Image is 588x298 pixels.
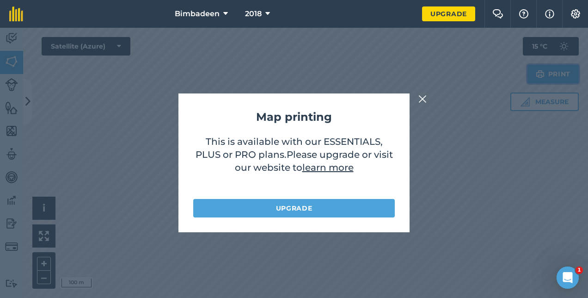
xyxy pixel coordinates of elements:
img: Two speech bubbles overlapping with the left bubble in the forefront [492,9,503,19]
span: 1 [576,267,583,274]
span: 2018 [245,8,262,19]
iframe: Intercom live chat [557,267,579,289]
img: A cog icon [570,9,581,19]
img: svg+xml;base64,PHN2ZyB4bWxucz0iaHR0cDovL3d3dy53My5vcmcvMjAwMC9zdmciIHdpZHRoPSIyMiIgaGVpZ2h0PSIzMC... [418,93,427,105]
h2: Map printing [193,108,395,126]
p: This is available with our ESSENTIALS, PLUS or PRO plans . [193,135,395,190]
span: Please upgrade or visit our website to [235,149,393,173]
img: svg+xml;base64,PHN2ZyB4bWxucz0iaHR0cDovL3d3dy53My5vcmcvMjAwMC9zdmciIHdpZHRoPSIxNyIgaGVpZ2h0PSIxNy... [545,8,554,19]
img: fieldmargin Logo [9,6,23,21]
span: Bimbadeen [175,8,220,19]
a: learn more [302,162,354,173]
a: Upgrade [193,199,395,217]
img: A question mark icon [518,9,529,19]
a: Upgrade [422,6,475,21]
